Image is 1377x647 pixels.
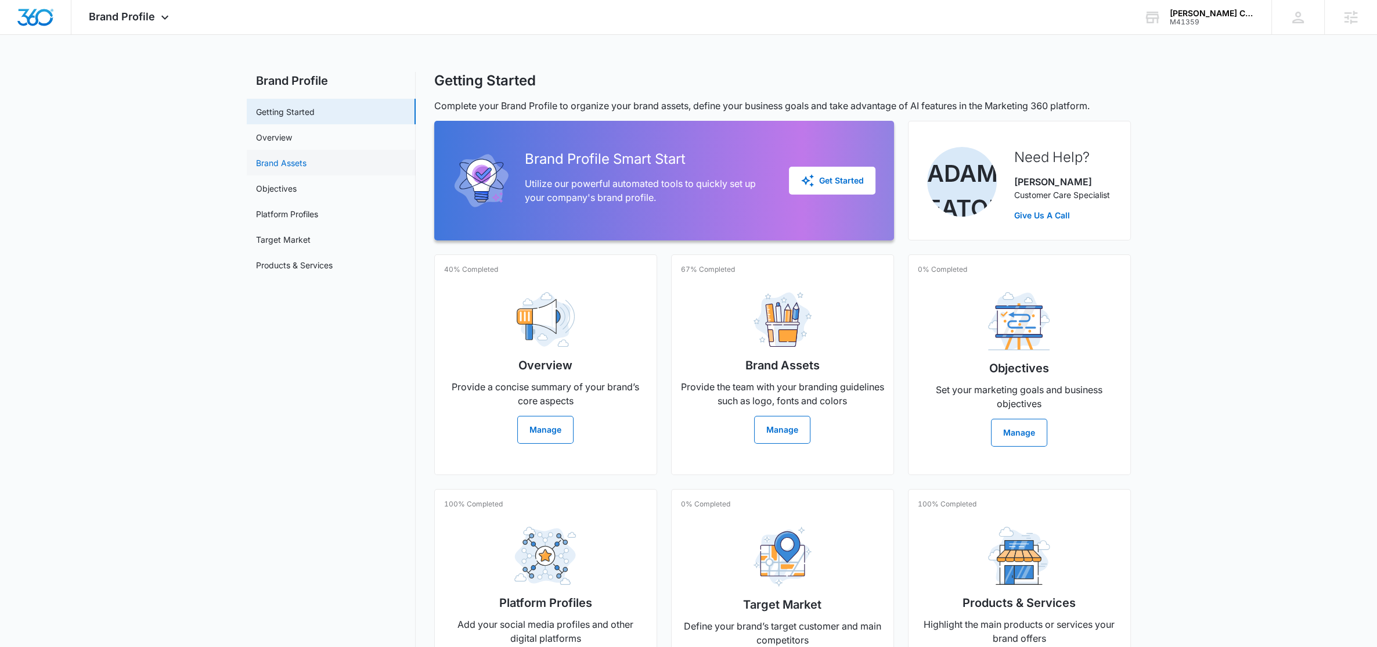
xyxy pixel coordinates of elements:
[745,357,820,374] h2: Brand Assets
[681,264,735,275] p: 67% Completed
[1014,189,1110,201] p: Customer Care Specialist
[681,380,884,408] p: Provide the team with your branding guidelines such as logo, fonts and colors
[444,499,503,509] p: 100% Completed
[671,254,894,475] a: 67% CompletedBrand AssetsProvide the team with your branding guidelines such as logo, fonts and c...
[444,264,498,275] p: 40% Completed
[991,419,1047,447] button: Manage
[918,617,1121,645] p: Highlight the main products or services your brand offers
[444,380,647,408] p: Provide a concise summary of your brand’s core aspects
[963,594,1076,612] h2: Products & Services
[518,357,572,374] h2: Overview
[743,596,821,613] h2: Target Market
[256,208,318,220] a: Platform Profiles
[525,149,770,170] h2: Brand Profile Smart Start
[918,499,976,509] p: 100% Completed
[1170,9,1255,18] div: account name
[434,72,536,89] h1: Getting Started
[789,167,875,195] button: Get Started
[89,10,155,23] span: Brand Profile
[918,264,967,275] p: 0% Completed
[256,233,311,246] a: Target Market
[1014,209,1110,221] a: Give Us A Call
[525,177,770,204] p: Utilize our powerful automated tools to quickly set up your company's brand profile.
[1014,147,1110,168] h2: Need Help?
[247,72,416,89] h2: Brand Profile
[256,131,292,143] a: Overview
[434,99,1131,113] p: Complete your Brand Profile to organize your brand assets, define your business goals and take ad...
[918,383,1121,411] p: Set your marketing goals and business objectives
[989,360,1049,377] h2: Objectives
[434,254,657,475] a: 40% CompletedOverviewProvide a concise summary of your brand’s core aspectsManage
[754,416,810,444] button: Manage
[1014,175,1110,189] p: [PERSON_NAME]
[908,254,1131,475] a: 0% CompletedObjectivesSet your marketing goals and business objectivesManage
[499,594,592,612] h2: Platform Profiles
[256,106,315,118] a: Getting Started
[801,174,864,188] div: Get Started
[256,157,307,169] a: Brand Assets
[256,259,333,271] a: Products & Services
[927,147,997,217] img: Adam Eaton
[681,499,730,509] p: 0% Completed
[681,619,884,647] p: Define your brand’s target customer and main competitors
[517,416,574,444] button: Manage
[256,182,297,195] a: Objectives
[1170,18,1255,26] div: account id
[444,617,647,645] p: Add your social media profiles and other digital platforms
